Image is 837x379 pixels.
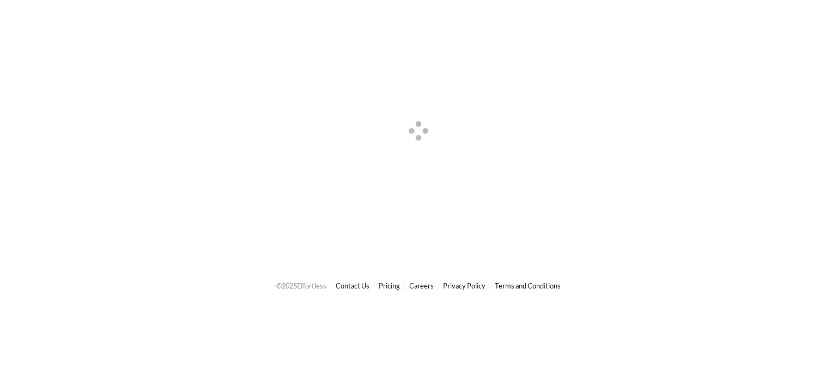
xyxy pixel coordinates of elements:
span: © 2025 Effortless [276,281,326,290]
a: Careers [409,281,434,290]
a: Privacy Policy [443,281,486,290]
a: Terms and Conditions [495,281,561,290]
a: Contact Us [336,281,369,290]
a: Pricing [379,281,400,290]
